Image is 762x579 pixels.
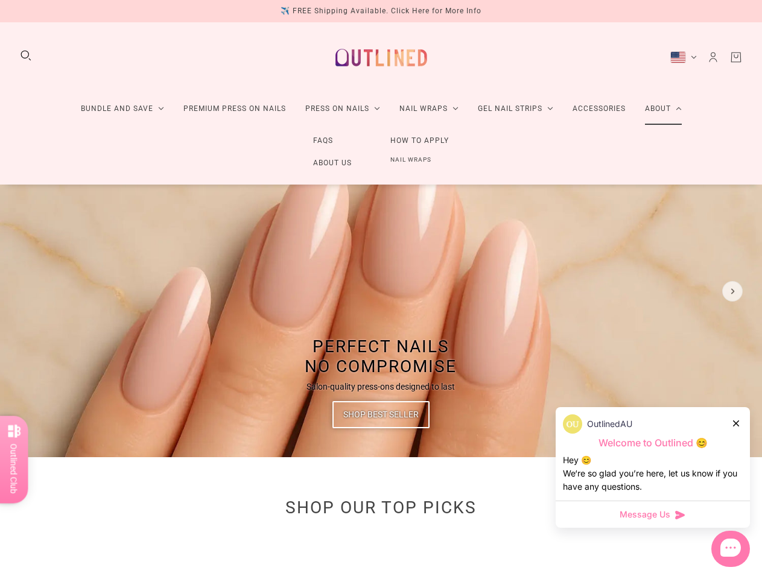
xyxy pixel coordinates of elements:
[328,32,434,83] a: Outlined
[587,417,632,431] p: OutlinedAU
[563,454,743,493] div: Hey 😊 We‘re so glad you’re here, let us know if you have any questions.
[729,51,743,64] a: Cart
[563,414,582,434] img: data:image/png;base64,iVBORw0KGgoAAAANSUhEUgAAACQAAAAkCAYAAADhAJiYAAAAAXNSR0IArs4c6QAAAW5JREFUWEd...
[296,93,390,125] a: Press On Nails
[19,49,33,62] button: Search
[390,93,468,125] a: Nail Wraps
[670,51,697,63] button: United States
[71,93,174,125] a: Bundle and Save
[371,152,451,168] a: Nail Wraps
[294,130,352,152] a: FAQs
[468,93,563,125] a: Gel Nail Strips
[294,152,371,174] a: About Us
[174,93,296,125] a: Premium Press On Nails
[620,508,670,520] span: Message Us
[371,130,468,152] a: How to Apply
[306,381,455,393] p: Salon-quality press-ons designed to last
[285,497,477,517] a: Shop Our Top Picks
[563,93,635,125] a: Accessories
[635,93,691,125] a: About
[706,51,720,64] a: Account
[305,336,457,376] span: Perfect Nails No Compromise
[563,437,743,449] p: Welcome to Outlined 😊
[343,401,419,428] span: Shop Best Seller
[281,5,481,17] div: ✈️ FREE Shipping Available. Click Here for More Info
[332,401,430,428] a: Shop Best Seller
